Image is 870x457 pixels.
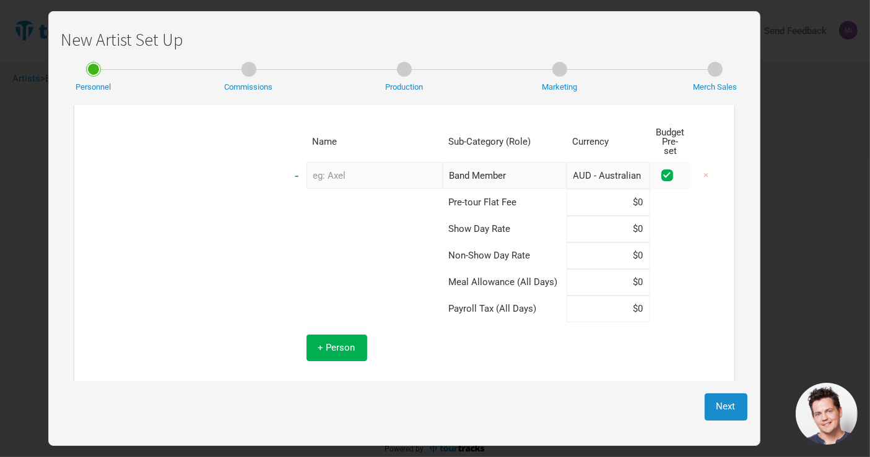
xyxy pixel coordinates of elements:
th: Currency [567,122,650,162]
th: Budget Pre-set [650,122,691,162]
button: × [692,162,721,189]
span: + Person [318,342,355,353]
td: Pre-tour Flat Fee [443,189,567,216]
th: Name [307,122,443,162]
th: Sub-Category (Role) [443,122,567,162]
div: Merch Sales [683,77,747,93]
div: Marketing [528,77,592,93]
input: eg: Axel [307,162,443,189]
td: Meal Allowance (All Days) [443,269,567,296]
h1: New Artist Set Up [61,30,747,49]
div: Band Member [443,162,567,189]
button: + Person [307,335,367,361]
td: Payroll Tax (All Days) [443,296,567,322]
a: Production [372,62,437,93]
div: Production [372,77,437,93]
a: Marketing [528,62,592,93]
span: Next [716,401,736,412]
td: Show Day Rate [443,216,567,242]
span: - [295,168,299,184]
div: Commissions [217,77,281,93]
button: Next [705,393,747,420]
a: Merch Sales [683,62,747,93]
a: Commissions [217,62,281,93]
td: Non-Show Day Rate [443,242,567,269]
div: Personnel [61,77,126,93]
a: Personnel [61,62,126,93]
